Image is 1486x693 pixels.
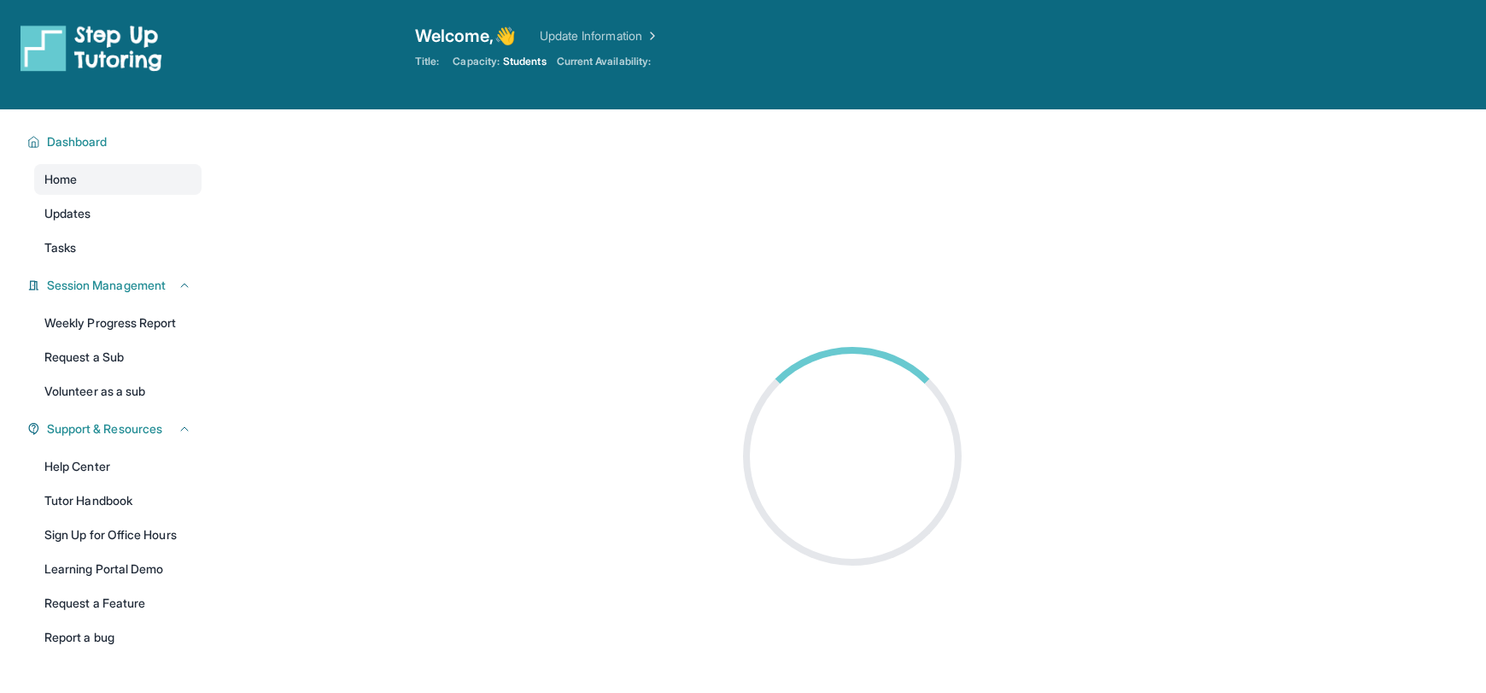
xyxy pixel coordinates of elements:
[540,27,659,44] a: Update Information
[34,622,202,653] a: Report a bug
[34,308,202,338] a: Weekly Progress Report
[34,376,202,407] a: Volunteer as a sub
[34,520,202,550] a: Sign Up for Office Hours
[40,133,191,150] button: Dashboard
[34,451,202,482] a: Help Center
[20,24,162,72] img: logo
[44,239,76,256] span: Tasks
[47,420,162,438] span: Support & Resources
[642,27,659,44] img: Chevron Right
[415,24,516,48] span: Welcome, 👋
[40,420,191,438] button: Support & Resources
[34,164,202,195] a: Home
[34,588,202,619] a: Request a Feature
[44,171,77,188] span: Home
[44,205,91,222] span: Updates
[34,342,202,373] a: Request a Sub
[34,198,202,229] a: Updates
[40,277,191,294] button: Session Management
[34,485,202,516] a: Tutor Handbook
[47,133,108,150] span: Dashboard
[34,554,202,584] a: Learning Portal Demo
[503,55,547,68] span: Students
[47,277,166,294] span: Session Management
[453,55,500,68] span: Capacity:
[557,55,651,68] span: Current Availability:
[34,232,202,263] a: Tasks
[415,55,439,68] span: Title:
